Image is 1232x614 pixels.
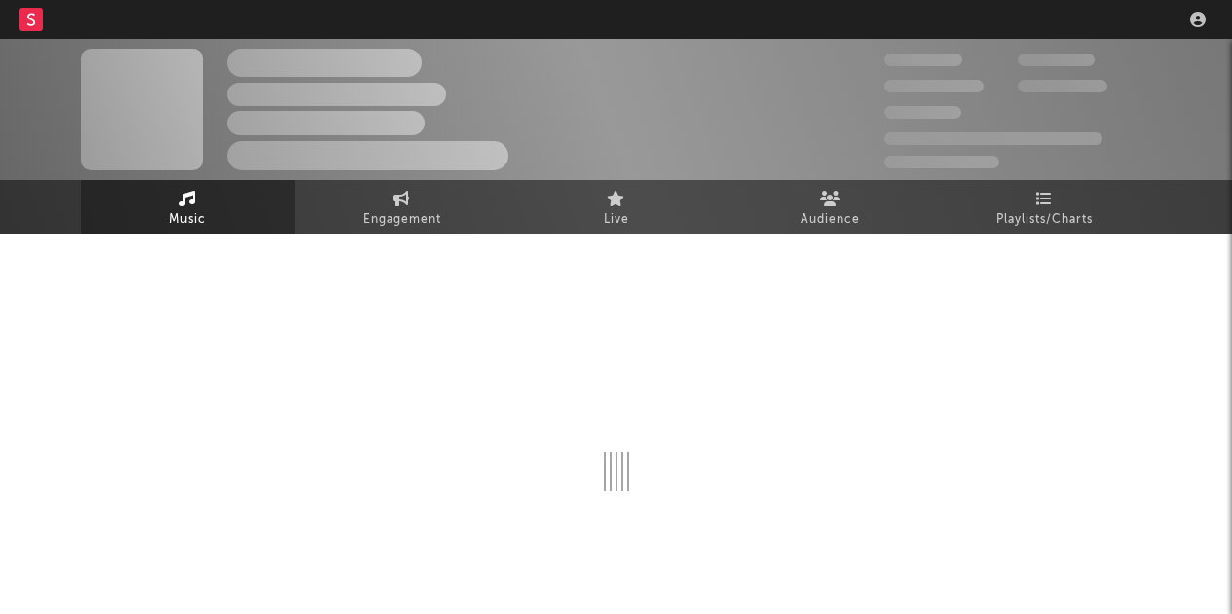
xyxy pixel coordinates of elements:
[81,180,295,234] a: Music
[884,132,1102,145] span: 50.000.000 Monthly Listeners
[801,208,860,232] span: Audience
[884,106,961,119] span: 100.000
[938,180,1152,234] a: Playlists/Charts
[169,208,205,232] span: Music
[884,156,999,168] span: Jump Score: 85.0
[884,54,962,66] span: 300.000
[509,180,724,234] a: Live
[996,208,1093,232] span: Playlists/Charts
[604,208,629,232] span: Live
[1018,80,1107,92] span: 1.000.000
[363,208,441,232] span: Engagement
[724,180,938,234] a: Audience
[884,80,984,92] span: 50.000.000
[1018,54,1095,66] span: 100.000
[295,180,509,234] a: Engagement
